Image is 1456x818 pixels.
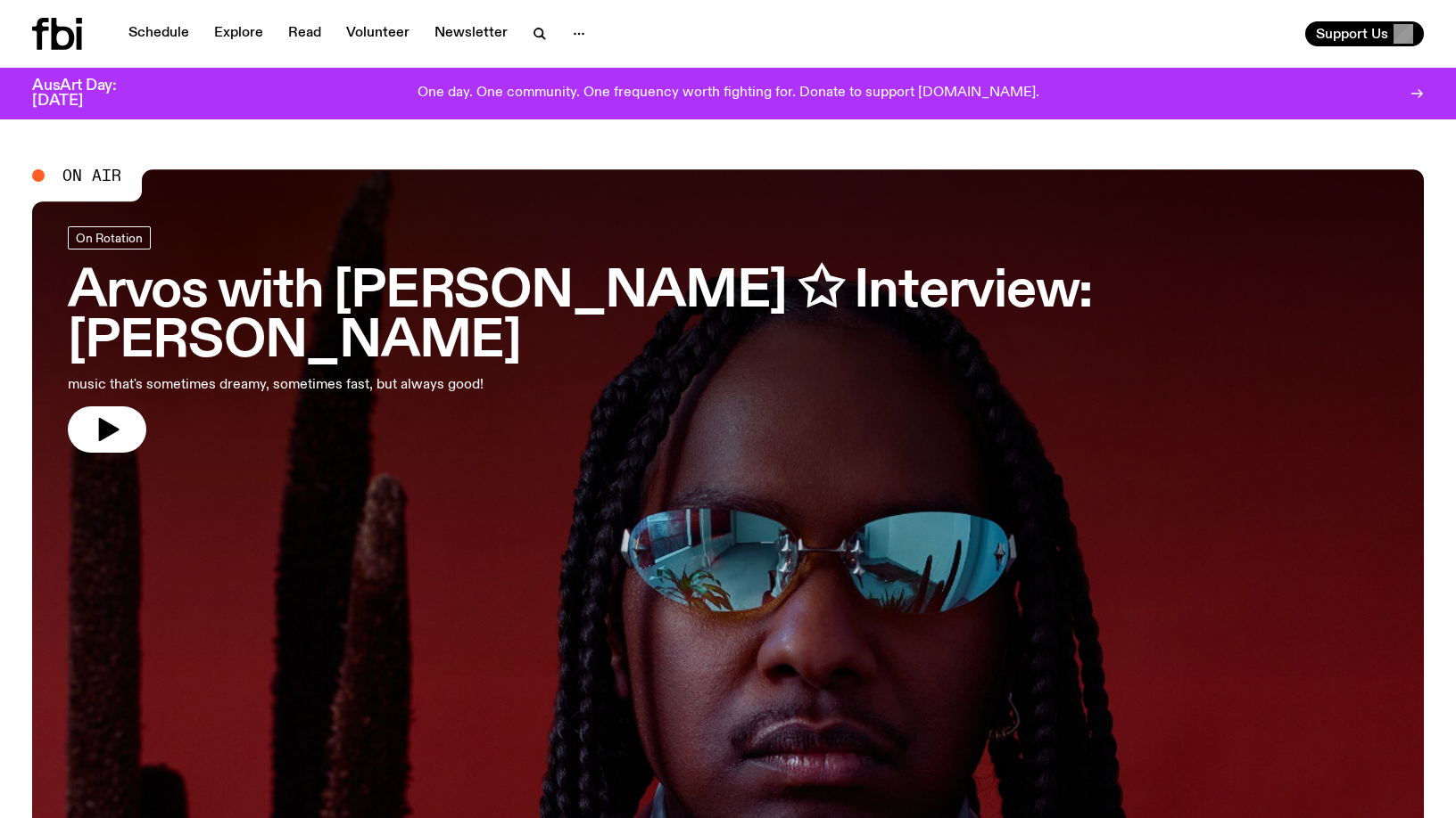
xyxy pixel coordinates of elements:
[118,21,200,46] a: Schedule
[32,78,146,109] h3: AusArt Day: [DATE]
[424,21,518,46] a: Newsletter
[1305,21,1424,46] button: Support Us
[418,86,1039,102] p: One day. One community. One frequency worth fighting for. Donate to support [DOMAIN_NAME].
[68,267,1388,367] h3: Arvos with [PERSON_NAME] ✩ Interview: [PERSON_NAME]
[76,231,143,244] span: On Rotation
[68,226,1388,453] a: Arvos with [PERSON_NAME] ✩ Interview: [PERSON_NAME]music that's sometimes dreamy, sometimes fast,...
[335,21,420,46] a: Volunteer
[277,21,332,46] a: Read
[68,374,525,396] p: music that's sometimes dreamy, sometimes fast, but always good!
[68,226,151,249] a: On Rotation
[203,21,274,46] a: Explore
[62,168,121,184] span: On Air
[1316,26,1388,42] span: Support Us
